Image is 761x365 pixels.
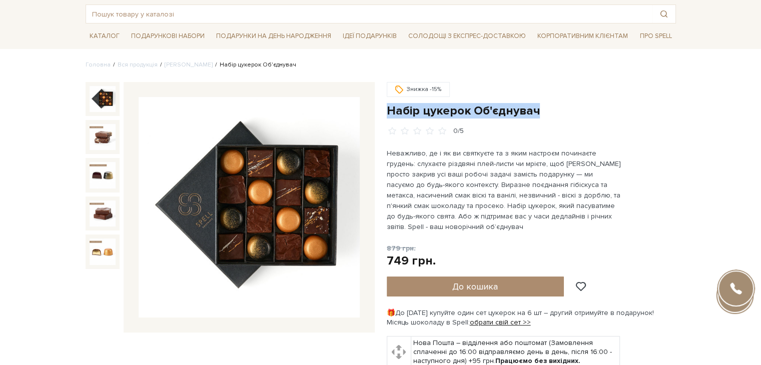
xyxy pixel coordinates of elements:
[139,97,360,318] img: Набір цукерок Об'єднувач
[212,28,335,44] span: Подарунки на День народження
[453,126,464,136] div: 0/5
[118,61,158,68] a: Вся продукція
[635,28,675,44] span: Про Spell
[652,5,675,23] button: Пошук товару у каталозі
[387,244,416,252] span: 879 грн.
[387,308,676,326] div: 🎁До [DATE] купуйте один сет цукерок на 6 шт – другий отримуйте в подарунок! Місяць шоколаду в Spell:
[452,281,498,292] span: До кошика
[90,162,116,188] img: Набір цукерок Об'єднувач
[387,148,621,232] p: Неважливо, де і як ви святкуєте та з яким настроєм починаєте грудень: слухаєте різдвяні плей-лист...
[86,61,111,68] a: Головна
[90,238,116,264] img: Набір цукерок Об'єднувач
[387,103,676,118] h1: Набір цукерок Об'єднувач
[387,276,564,296] button: До кошика
[533,27,632,44] a: Корпоративним клієнтам
[90,124,116,150] img: Набір цукерок Об'єднувач
[339,28,401,44] span: Ідеї подарунків
[127,28,209,44] span: Подарункові набори
[86,5,652,23] input: Пошук товару у каталозі
[90,86,116,112] img: Набір цукерок Об'єднувач
[495,356,580,365] b: Працюємо без вихідних.
[165,61,213,68] a: [PERSON_NAME]
[387,82,450,97] div: Знижка -15%
[213,60,296,69] li: Набір цукерок Об'єднувач
[90,200,116,226] img: Набір цукерок Об'єднувач
[404,27,530,44] a: Солодощі з експрес-доставкою
[470,318,531,326] a: обрати свій сет >>
[387,253,436,268] div: 749 грн.
[86,28,124,44] span: Каталог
